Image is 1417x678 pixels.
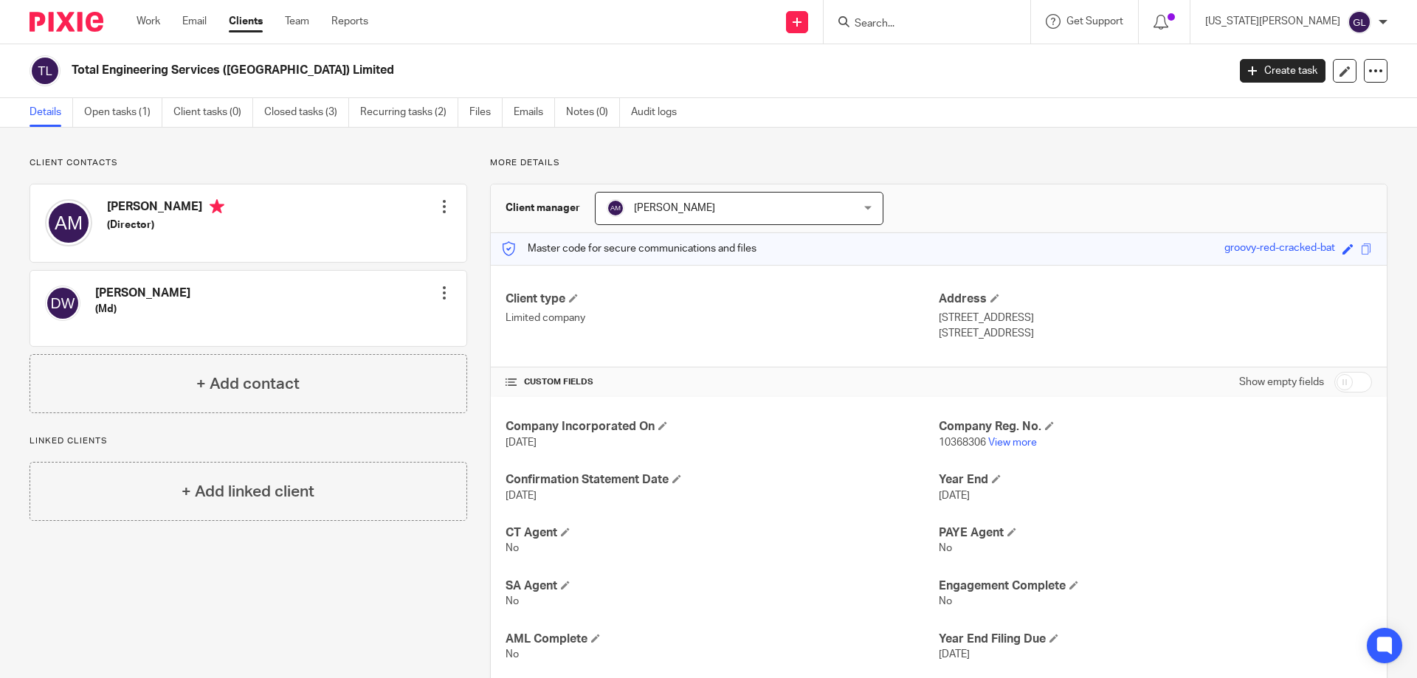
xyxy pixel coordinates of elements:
[939,326,1372,341] p: [STREET_ADDRESS]
[1205,14,1340,29] p: [US_STATE][PERSON_NAME]
[182,14,207,29] a: Email
[30,157,467,169] p: Client contacts
[196,373,300,395] h4: + Add contact
[631,98,688,127] a: Audit logs
[506,525,939,541] h4: CT Agent
[229,14,263,29] a: Clients
[939,491,970,501] span: [DATE]
[506,472,939,488] h4: Confirmation Statement Date
[137,14,160,29] a: Work
[30,435,467,447] p: Linked clients
[45,199,92,246] img: svg%3E
[506,632,939,647] h4: AML Complete
[1239,375,1324,390] label: Show empty fields
[95,286,190,301] h4: [PERSON_NAME]
[107,199,224,218] h4: [PERSON_NAME]
[30,12,103,32] img: Pixie
[173,98,253,127] a: Client tasks (0)
[84,98,162,127] a: Open tasks (1)
[469,98,503,127] a: Files
[939,291,1372,307] h4: Address
[95,302,190,316] h5: (Md)
[607,199,624,217] img: svg%3E
[182,480,314,503] h4: + Add linked client
[939,419,1372,435] h4: Company Reg. No.
[506,649,519,660] span: No
[107,218,224,232] h5: (Director)
[506,311,939,325] p: Limited company
[331,14,368,29] a: Reports
[506,543,519,553] span: No
[506,419,939,435] h4: Company Incorporated On
[72,63,988,78] h2: Total Engineering Services ([GEOGRAPHIC_DATA]) Limited
[514,98,555,127] a: Emails
[939,525,1372,541] h4: PAYE Agent
[502,241,756,256] p: Master code for secure communications and files
[1240,59,1325,83] a: Create task
[939,578,1372,594] h4: Engagement Complete
[939,543,952,553] span: No
[506,437,537,448] span: [DATE]
[1224,241,1335,257] div: groovy-red-cracked-bat
[939,649,970,660] span: [DATE]
[939,632,1372,647] h4: Year End Filing Due
[506,291,939,307] h4: Client type
[285,14,309,29] a: Team
[566,98,620,127] a: Notes (0)
[939,472,1372,488] h4: Year End
[506,491,537,501] span: [DATE]
[939,437,986,448] span: 10368306
[264,98,349,127] a: Closed tasks (3)
[506,596,519,606] span: No
[1348,10,1371,34] img: svg%3E
[30,55,61,86] img: svg%3E
[1066,16,1123,27] span: Get Support
[210,199,224,214] i: Primary
[988,437,1037,448] a: View more
[634,203,715,213] span: [PERSON_NAME]
[939,596,952,606] span: No
[360,98,458,127] a: Recurring tasks (2)
[490,157,1387,169] p: More details
[506,201,580,215] h3: Client manager
[939,311,1372,325] p: [STREET_ADDRESS]
[30,98,73,127] a: Details
[853,18,986,31] input: Search
[45,286,80,321] img: svg%3E
[506,578,939,594] h4: SA Agent
[506,376,939,388] h4: CUSTOM FIELDS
